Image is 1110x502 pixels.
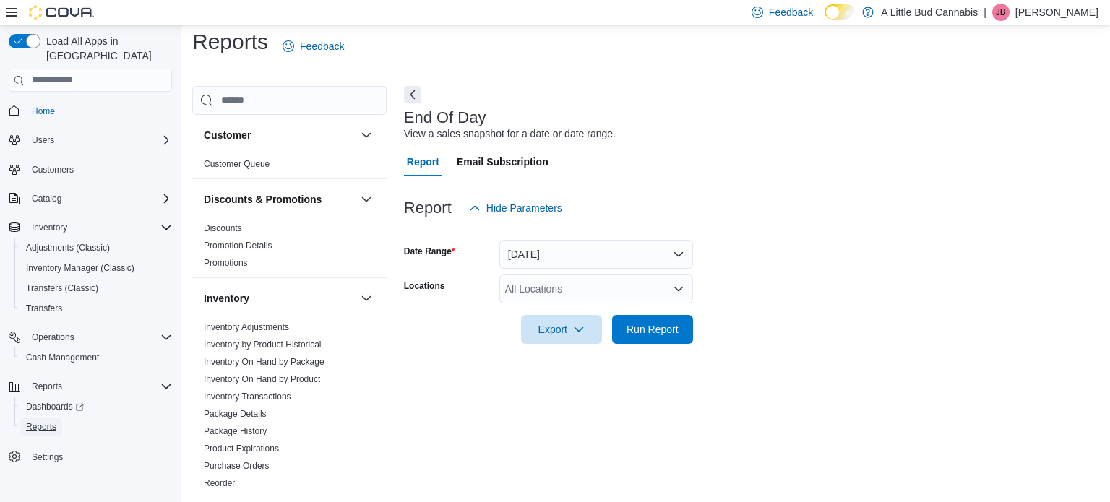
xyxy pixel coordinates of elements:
span: Inventory [26,219,172,236]
span: Catalog [32,193,61,204]
span: Customers [26,160,172,178]
span: Load All Apps in [GEOGRAPHIC_DATA] [40,34,172,63]
div: Jayna Bamber [992,4,1010,21]
a: Purchase Orders [204,461,270,471]
p: | [984,4,986,21]
a: Customer Queue [204,159,270,169]
span: Dashboards [20,398,172,415]
button: [DATE] [499,240,693,269]
span: Home [32,105,55,117]
a: Package Details [204,409,267,419]
a: Transfers [20,300,68,317]
button: Adjustments (Classic) [14,238,178,258]
a: Settings [26,449,69,466]
a: Adjustments (Classic) [20,239,116,256]
a: Inventory Adjustments [204,322,289,332]
button: Reports [26,378,68,395]
div: View a sales snapshot for a date or date range. [404,126,616,142]
span: Purchase Orders [204,460,270,472]
a: Discounts [204,223,242,233]
button: Cash Management [14,347,178,368]
span: Operations [26,329,172,346]
button: Inventory Manager (Classic) [14,258,178,278]
button: Open list of options [673,283,684,295]
span: Users [32,134,54,146]
button: Operations [3,327,178,347]
button: Transfers (Classic) [14,278,178,298]
span: Inventory Manager (Classic) [26,262,134,274]
div: Discounts & Promotions [192,220,387,277]
a: Inventory On Hand by Package [204,357,324,367]
span: Customers [32,164,74,176]
h1: Reports [192,27,268,56]
button: Inventory [26,219,73,236]
span: Promotions [204,257,248,269]
span: Reports [26,378,172,395]
span: Customer Queue [204,158,270,170]
button: Catalog [26,190,67,207]
a: Package History [204,426,267,436]
button: Hide Parameters [463,194,568,222]
h3: Inventory [204,291,249,306]
span: Transfers [20,300,172,317]
button: Catalog [3,189,178,209]
span: Feedback [300,39,344,53]
span: Email Subscription [457,147,548,176]
button: Export [521,315,602,344]
a: Reorder [204,478,235,488]
img: Cova [29,5,94,20]
span: Report [407,147,439,176]
span: JB [996,4,1006,21]
label: Date Range [404,246,455,257]
span: Cash Management [26,352,99,363]
span: Reports [26,421,56,433]
span: Transfers (Classic) [20,280,172,297]
span: Feedback [769,5,813,20]
span: Users [26,131,172,149]
div: Customer [192,155,387,178]
a: Product Expirations [204,443,279,454]
p: A Little Bud Cannabis [881,4,978,21]
button: Discounts & Promotions [358,191,375,208]
a: Reports [20,418,62,436]
button: Customers [3,159,178,180]
button: Operations [26,329,80,346]
button: Inventory [204,291,355,306]
h3: Report [404,199,452,217]
button: Reports [3,376,178,397]
span: Adjustments (Classic) [20,239,172,256]
span: Cash Management [20,349,172,366]
a: Promotions [204,258,248,268]
span: Inventory Manager (Classic) [20,259,172,277]
a: Dashboards [14,397,178,417]
span: Transfers [26,303,62,314]
span: Inventory On Hand by Package [204,356,324,368]
h3: Customer [204,128,251,142]
a: Feedback [277,32,350,61]
button: Transfers [14,298,178,319]
span: Inventory Adjustments [204,321,289,333]
span: Promotion Details [204,240,272,251]
a: Inventory Manager (Classic) [20,259,140,277]
span: Discounts [204,222,242,234]
a: Dashboards [20,398,90,415]
span: Run Report [627,322,679,337]
button: Reports [14,417,178,437]
button: Discounts & Promotions [204,192,355,207]
a: Promotion Details [204,241,272,251]
span: Reports [20,418,172,436]
span: Inventory Transactions [204,391,291,402]
button: Home [3,100,178,121]
span: Home [26,102,172,120]
span: Operations [32,332,74,343]
button: Settings [3,446,178,467]
button: Run Report [612,315,693,344]
span: Inventory [32,222,67,233]
span: Inventory by Product Historical [204,339,322,350]
a: Customers [26,161,79,178]
span: Dashboards [26,401,84,412]
span: Catalog [26,190,172,207]
label: Locations [404,280,445,292]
